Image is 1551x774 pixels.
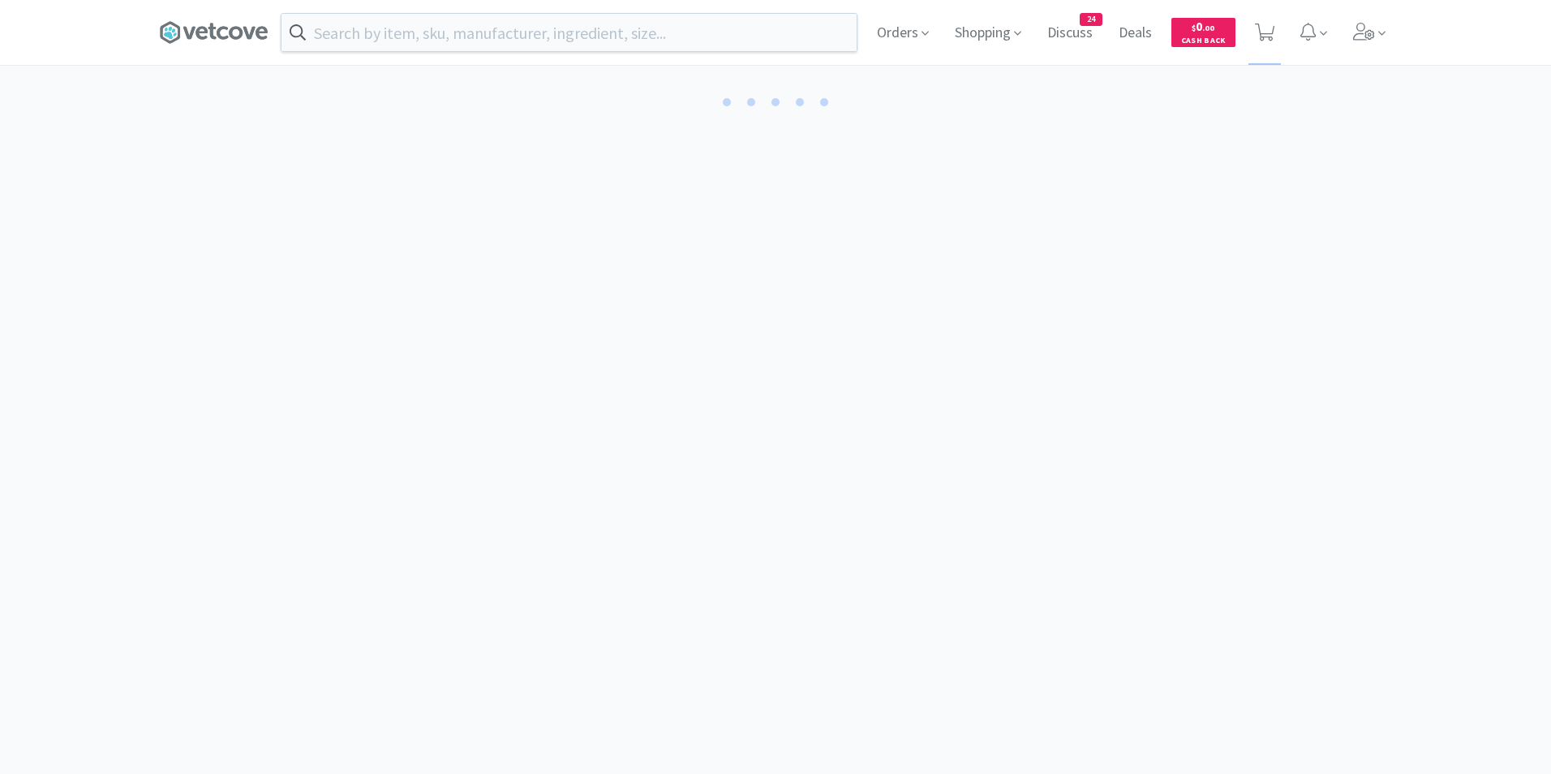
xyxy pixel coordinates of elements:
[1041,26,1099,41] a: Discuss24
[1081,14,1102,25] span: 24
[1192,19,1214,34] span: 0
[1181,37,1226,47] span: Cash Back
[1192,23,1196,33] span: $
[1202,23,1214,33] span: . 00
[281,14,857,51] input: Search by item, sku, manufacturer, ingredient, size...
[1112,26,1158,41] a: Deals
[1171,11,1235,54] a: $0.00Cash Back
